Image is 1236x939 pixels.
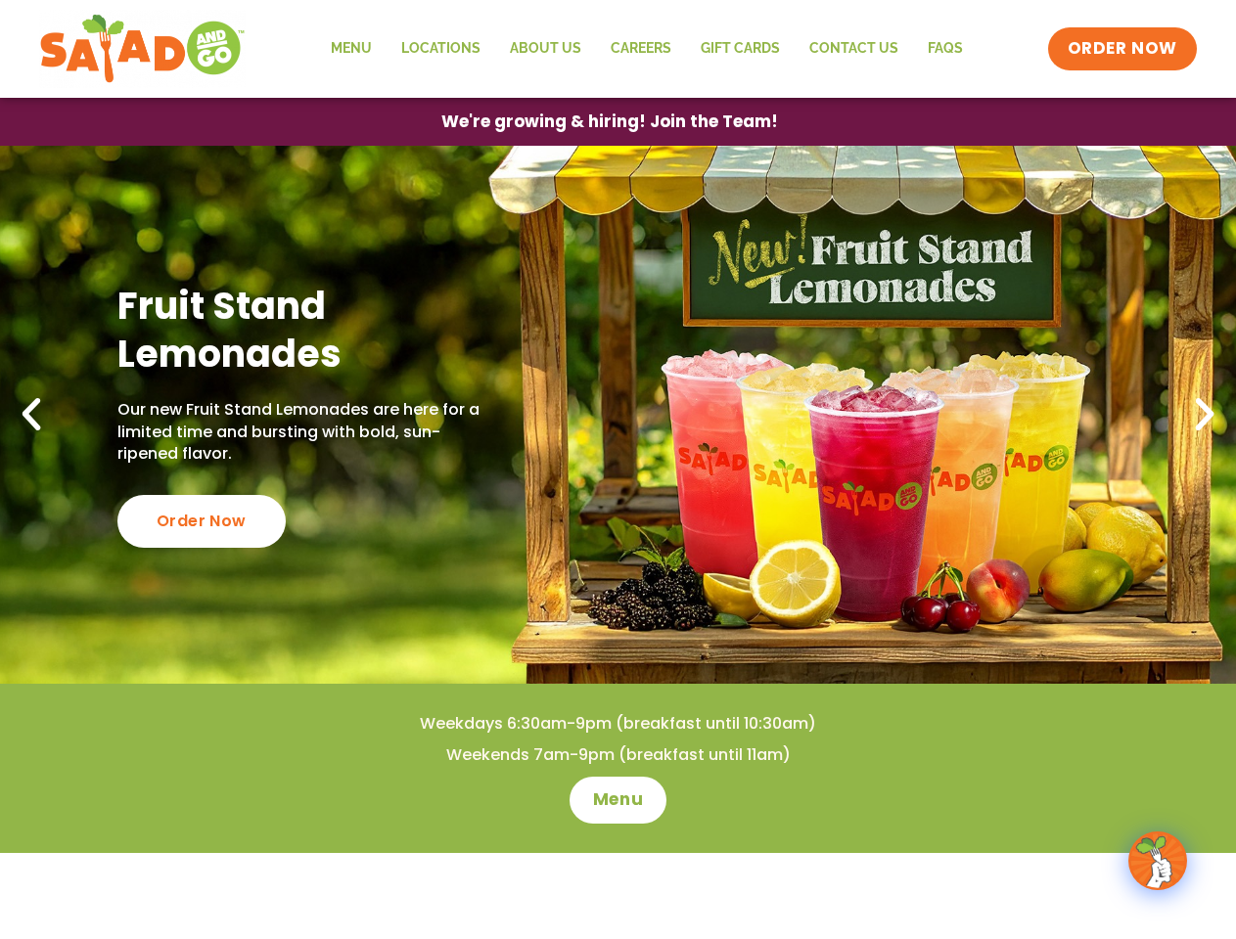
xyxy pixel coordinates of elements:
span: We're growing & hiring! Join the Team! [441,113,778,130]
a: We're growing & hiring! Join the Team! [412,99,807,145]
span: Menu [593,788,643,812]
a: Menu [316,26,387,71]
a: Locations [387,26,495,71]
nav: Menu [316,26,978,71]
h4: Weekdays 6:30am-9pm (breakfast until 10:30am) [39,713,1197,735]
a: Careers [596,26,686,71]
p: Our new Fruit Stand Lemonades are here for a limited time and bursting with bold, sun-ripened fla... [117,399,486,465]
span: ORDER NOW [1068,37,1177,61]
h4: Weekends 7am-9pm (breakfast until 11am) [39,744,1197,766]
img: wpChatIcon [1130,833,1185,888]
a: Contact Us [795,26,913,71]
a: GIFT CARDS [686,26,795,71]
a: ORDER NOW [1048,27,1197,70]
a: FAQs [913,26,978,71]
h2: Fruit Stand Lemonades [117,282,486,379]
div: Order Now [117,495,286,548]
img: new-SAG-logo-768×292 [39,10,246,88]
a: Menu [570,777,666,824]
a: About Us [495,26,596,71]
